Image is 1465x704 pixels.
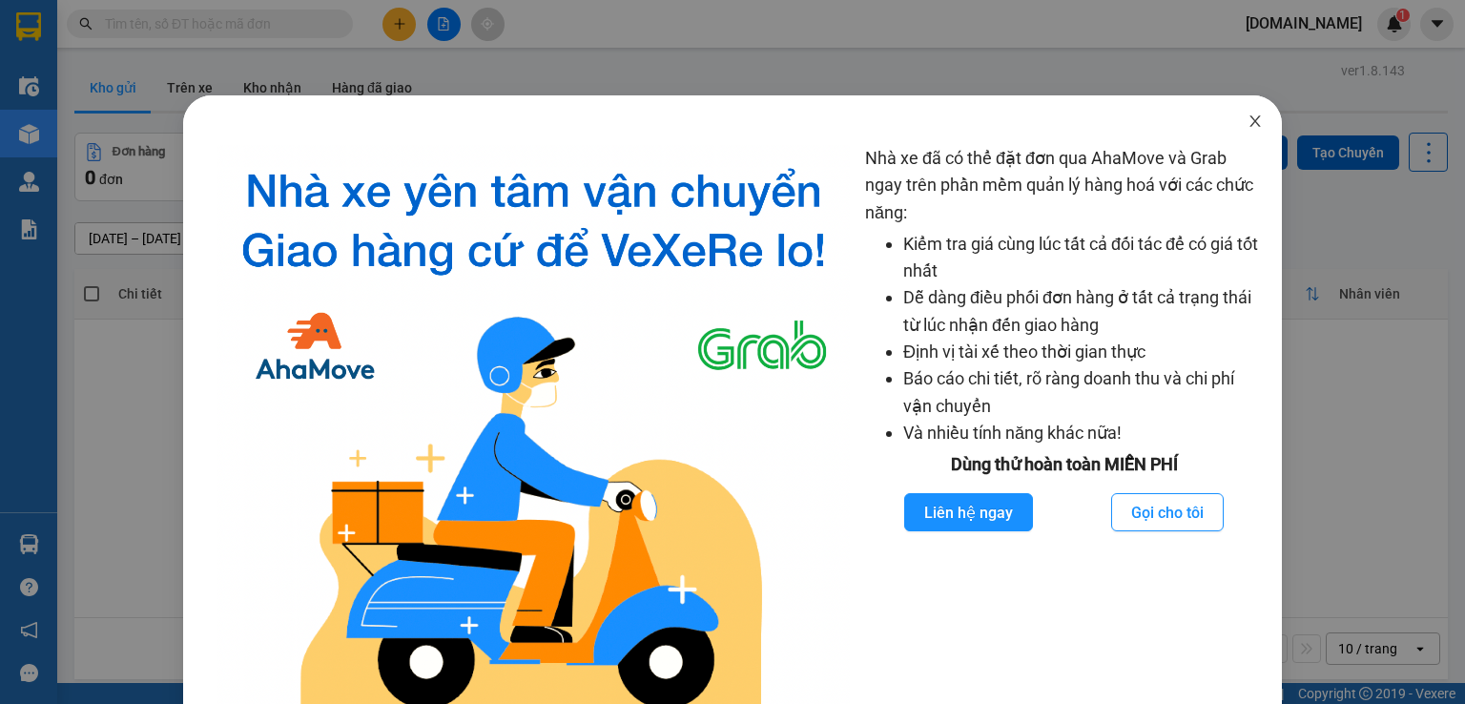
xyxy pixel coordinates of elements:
[903,284,1263,339] li: Dễ dàng điều phối đơn hàng ở tất cả trạng thái từ lúc nhận đến giao hàng
[1248,114,1263,129] span: close
[903,339,1263,365] li: Định vị tài xế theo thời gian thực
[1228,95,1282,149] button: Close
[865,451,1263,478] div: Dùng thử hoàn toàn MIỄN PHÍ
[1131,501,1204,525] span: Gọi cho tôi
[924,501,1013,525] span: Liên hệ ngay
[903,365,1263,420] li: Báo cáo chi tiết, rõ ràng doanh thu và chi phí vận chuyển
[903,420,1263,446] li: Và nhiều tính năng khác nữa!
[1111,493,1224,531] button: Gọi cho tôi
[904,493,1033,531] button: Liên hệ ngay
[903,231,1263,285] li: Kiểm tra giá cùng lúc tất cả đối tác để có giá tốt nhất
